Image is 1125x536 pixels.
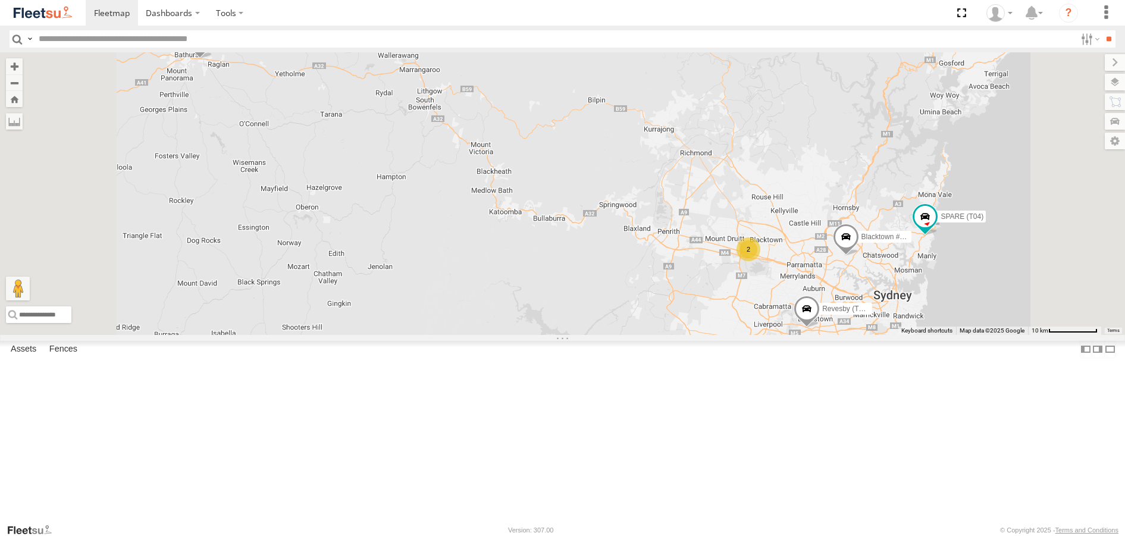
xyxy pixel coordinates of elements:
[1032,327,1048,334] span: 10 km
[6,277,30,300] button: Drag Pegman onto the map to open Street View
[1105,133,1125,149] label: Map Settings
[822,305,934,314] span: Revesby (T07 - [PERSON_NAME])
[6,74,23,91] button: Zoom out
[960,327,1024,334] span: Map data ©2025 Google
[5,341,42,358] label: Assets
[43,341,83,358] label: Fences
[1059,4,1078,23] i: ?
[982,4,1017,22] div: Darren Small
[941,212,983,221] span: SPARE (T04)
[1028,327,1101,335] button: Map scale: 10 km per 79 pixels
[1107,328,1120,333] a: Terms (opens in new tab)
[1080,341,1092,358] label: Dock Summary Table to the Left
[7,524,61,536] a: Visit our Website
[508,526,553,534] div: Version: 307.00
[6,91,23,107] button: Zoom Home
[1092,341,1104,358] label: Dock Summary Table to the Right
[901,327,952,335] button: Keyboard shortcuts
[1104,341,1116,358] label: Hide Summary Table
[12,5,74,21] img: fleetsu-logo-horizontal.svg
[861,233,988,241] span: Blacktown #2 (T05 - [PERSON_NAME])
[6,113,23,130] label: Measure
[1076,30,1102,48] label: Search Filter Options
[1000,526,1118,534] div: © Copyright 2025 -
[6,58,23,74] button: Zoom in
[1055,526,1118,534] a: Terms and Conditions
[25,30,35,48] label: Search Query
[737,237,760,261] div: 2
